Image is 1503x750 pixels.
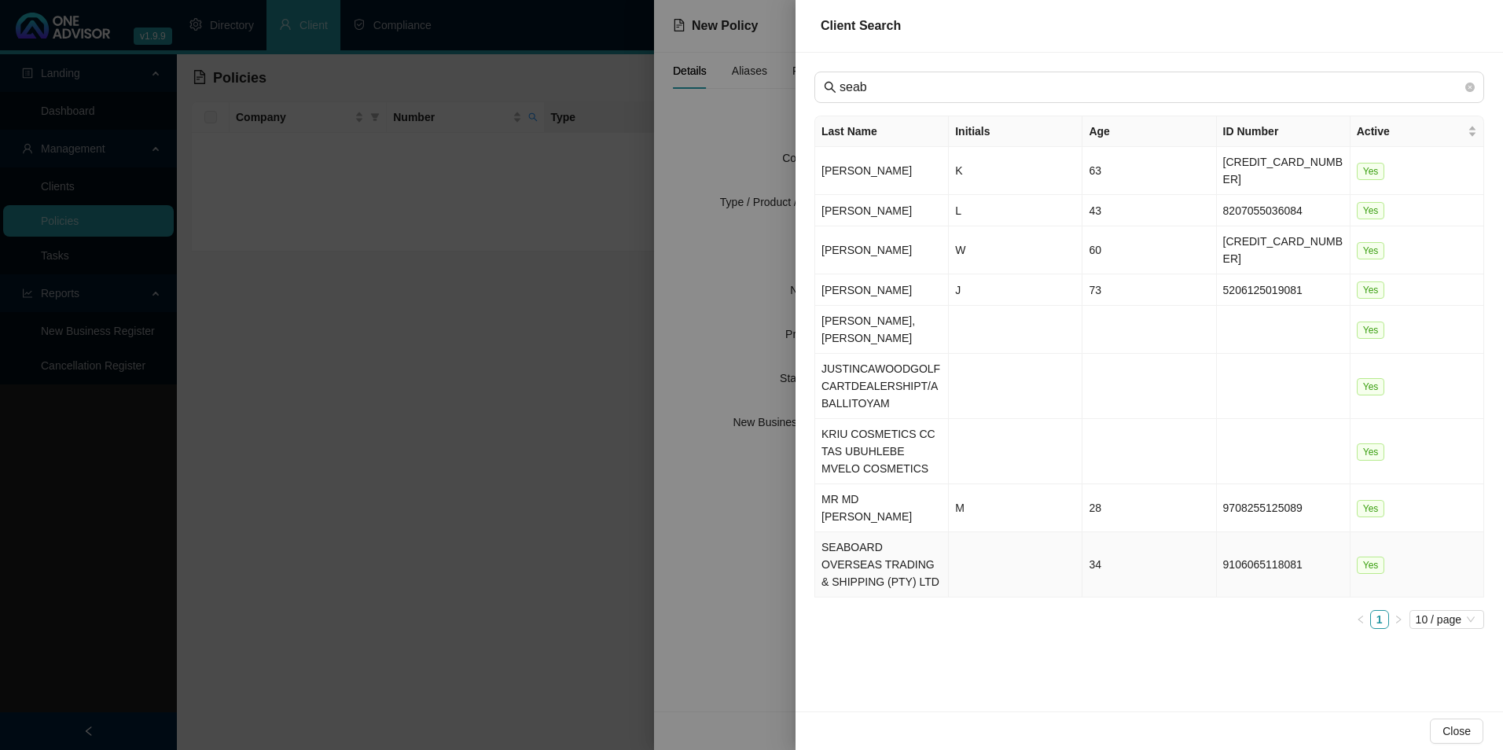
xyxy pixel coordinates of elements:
span: right [1394,615,1403,624]
th: Active [1350,116,1484,147]
span: close-circle [1465,80,1475,94]
td: W [949,226,1082,274]
th: Age [1082,116,1216,147]
span: Yes [1357,322,1385,339]
td: [PERSON_NAME], [PERSON_NAME] [815,306,949,354]
td: 5206125019081 [1217,274,1350,306]
td: 9708255125089 [1217,484,1350,532]
td: [PERSON_NAME] [815,274,949,306]
button: right [1389,610,1408,629]
td: [CREDIT_CARD_NUMBER] [1217,226,1350,274]
span: 28 [1089,502,1101,514]
td: JUSTINCAWOODGOLFCARTDEALERSHIPT/ABALLITOYAM [815,354,949,419]
th: Last Name [815,116,949,147]
span: 43 [1089,204,1101,217]
a: 1 [1371,611,1388,628]
span: Client Search [821,19,901,32]
td: 8207055036084 [1217,195,1350,226]
td: KRIU COSMETICS CC TAS UBUHLEBE MVELO COSMETICS [815,419,949,484]
span: Yes [1357,242,1385,259]
div: Page Size [1409,610,1484,629]
span: Yes [1357,163,1385,180]
li: Previous Page [1351,610,1370,629]
td: SEABOARD OVERSEAS TRADING & SHIPPING (PTY) LTD [815,532,949,597]
td: MR MD [PERSON_NAME] [815,484,949,532]
span: Yes [1357,557,1385,574]
li: Next Page [1389,610,1408,629]
span: Yes [1357,443,1385,461]
li: 1 [1370,610,1389,629]
td: [PERSON_NAME] [815,195,949,226]
span: 73 [1089,284,1101,296]
span: Yes [1357,202,1385,219]
span: 34 [1089,558,1101,571]
button: Close [1430,719,1483,744]
td: J [949,274,1082,306]
span: 63 [1089,164,1101,177]
th: Initials [949,116,1082,147]
span: close-circle [1465,83,1475,92]
td: [PERSON_NAME] [815,147,949,195]
span: Close [1442,722,1471,740]
td: [PERSON_NAME] [815,226,949,274]
span: left [1356,615,1365,624]
button: left [1351,610,1370,629]
span: Yes [1357,281,1385,299]
td: L [949,195,1082,226]
td: 9106065118081 [1217,532,1350,597]
span: Yes [1357,500,1385,517]
span: Yes [1357,378,1385,395]
th: ID Number [1217,116,1350,147]
td: M [949,484,1082,532]
span: 60 [1089,244,1101,256]
span: Active [1357,123,1464,140]
span: 10 / page [1416,611,1478,628]
td: [CREDIT_CARD_NUMBER] [1217,147,1350,195]
td: K [949,147,1082,195]
input: Last Name [840,78,1462,97]
span: search [824,81,836,94]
